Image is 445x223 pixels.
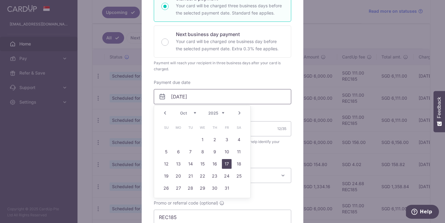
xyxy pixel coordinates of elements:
a: 28 [186,183,195,193]
span: Promo or referral code (optional) [154,200,218,206]
button: Feedback - Show survey [433,91,445,132]
a: 15 [198,159,207,169]
a: 27 [173,183,183,193]
a: 1 [198,135,207,145]
span: Tuesday [186,123,195,132]
span: Friday [222,123,232,132]
a: 26 [161,183,171,193]
a: 30 [210,183,219,193]
a: 5 [161,147,171,157]
a: Prev [161,109,169,117]
span: Wednesday [198,123,207,132]
a: 6 [173,147,183,157]
input: DD / MM / YYYY [154,89,291,104]
div: Payment will reach your recipient in three business days after your card is charged. [154,60,291,72]
iframe: Opens a widget where you can find more information [406,205,439,220]
a: 2 [210,135,219,145]
a: 4 [234,135,244,145]
a: 16 [210,159,219,169]
a: 31 [222,183,232,193]
a: 23 [210,171,219,181]
a: 17 [222,159,232,169]
a: 12 [161,159,171,169]
a: 3 [222,135,232,145]
a: 8 [198,147,207,157]
a: 19 [161,171,171,181]
p: Next business day payment [176,31,284,38]
p: Your card will be charged one business day before the selected payment date. Extra 0.3% fee applies. [176,38,284,52]
a: 21 [186,171,195,181]
a: 29 [198,183,207,193]
a: 24 [222,171,232,181]
a: 13 [173,159,183,169]
a: 20 [173,171,183,181]
a: 7 [186,147,195,157]
a: 22 [198,171,207,181]
a: Next [236,109,243,117]
label: Payment due date [154,79,190,85]
a: 18 [234,159,244,169]
a: 11 [234,147,244,157]
a: 10 [222,147,232,157]
p: Your card will be charged three business days before the selected payment date. Standard fee appl... [176,2,284,17]
a: 25 [234,171,244,181]
span: Saturday [234,123,244,132]
a: 14 [186,159,195,169]
span: Monday [173,123,183,132]
div: 12/35 [277,126,286,132]
a: 9 [210,147,219,157]
span: Thursday [210,123,219,132]
span: Sunday [161,123,171,132]
span: Feedback [437,97,442,118]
